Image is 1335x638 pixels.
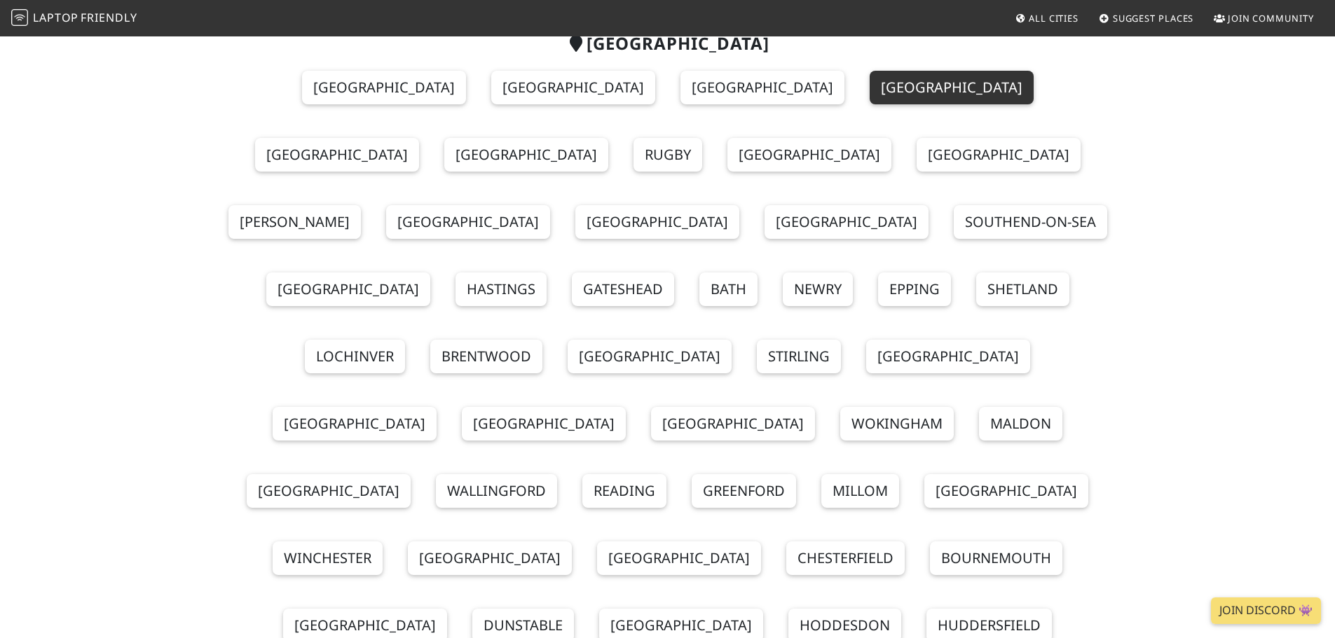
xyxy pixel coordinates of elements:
[575,205,739,239] a: [GEOGRAPHIC_DATA]
[456,272,547,306] a: Hastings
[1208,6,1320,31] a: Join Community
[11,6,137,31] a: LaptopFriendly LaptopFriendly
[765,205,929,239] a: [GEOGRAPHIC_DATA]
[214,34,1122,54] h2: [GEOGRAPHIC_DATA]
[870,71,1034,104] a: [GEOGRAPHIC_DATA]
[430,340,542,373] a: Brentwood
[582,474,666,508] a: Reading
[979,407,1062,441] a: Maldon
[976,272,1069,306] a: Shetland
[924,474,1088,508] a: [GEOGRAPHIC_DATA]
[33,10,78,25] span: Laptop
[273,541,383,575] a: Winchester
[436,474,557,508] a: Wallingford
[878,272,951,306] a: Epping
[305,340,405,373] a: Lochinver
[228,205,361,239] a: [PERSON_NAME]
[866,340,1030,373] a: [GEOGRAPHIC_DATA]
[786,541,905,575] a: Chesterfield
[11,9,28,26] img: LaptopFriendly
[255,138,419,172] a: [GEOGRAPHIC_DATA]
[462,407,626,441] a: [GEOGRAPHIC_DATA]
[727,138,891,172] a: [GEOGRAPHIC_DATA]
[444,138,608,172] a: [GEOGRAPHIC_DATA]
[634,138,702,172] a: Rugby
[1113,12,1194,25] span: Suggest Places
[597,541,761,575] a: [GEOGRAPHIC_DATA]
[651,407,815,441] a: [GEOGRAPHIC_DATA]
[81,10,137,25] span: Friendly
[1228,12,1314,25] span: Join Community
[840,407,954,441] a: Wokingham
[386,205,550,239] a: [GEOGRAPHIC_DATA]
[247,474,411,508] a: [GEOGRAPHIC_DATA]
[302,71,466,104] a: [GEOGRAPHIC_DATA]
[1029,12,1079,25] span: All Cities
[273,407,437,441] a: [GEOGRAPHIC_DATA]
[568,340,732,373] a: [GEOGRAPHIC_DATA]
[572,272,674,306] a: Gateshead
[699,272,758,306] a: Bath
[408,541,572,575] a: [GEOGRAPHIC_DATA]
[491,71,655,104] a: [GEOGRAPHIC_DATA]
[930,541,1062,575] a: Bournemouth
[680,71,844,104] a: [GEOGRAPHIC_DATA]
[1093,6,1200,31] a: Suggest Places
[692,474,796,508] a: Greenford
[917,138,1081,172] a: [GEOGRAPHIC_DATA]
[1009,6,1084,31] a: All Cities
[821,474,899,508] a: Millom
[266,272,430,306] a: [GEOGRAPHIC_DATA]
[757,340,841,373] a: Stirling
[954,205,1107,239] a: Southend-on-Sea
[783,272,853,306] a: Newry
